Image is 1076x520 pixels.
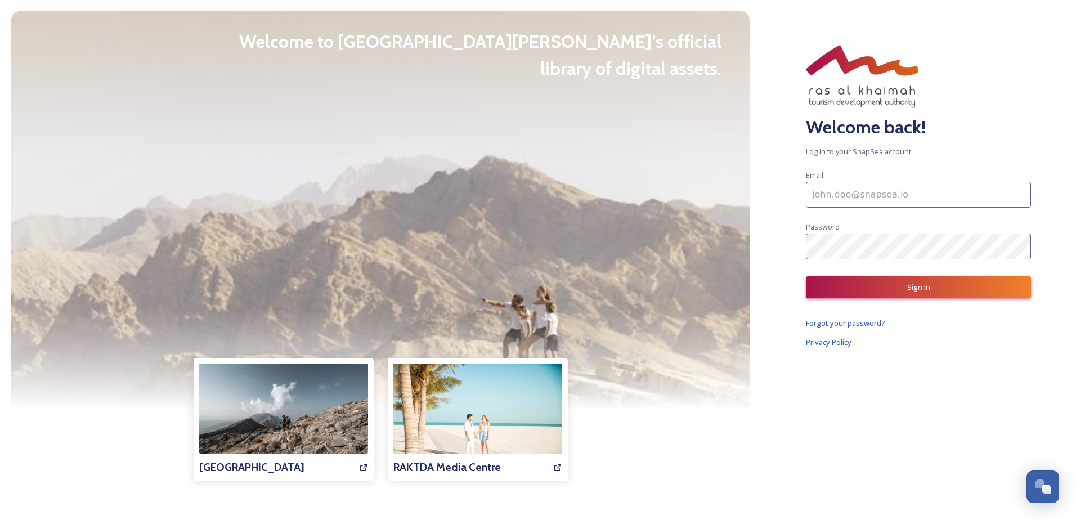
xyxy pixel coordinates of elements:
span: Password [806,222,840,232]
button: Open Chat [1026,470,1059,503]
img: af43f390-05ef-4fa9-bb37-4833bd5513fb.jpg [199,364,368,476]
a: RAKTDA Media Centre [393,364,562,476]
h3: RAKTDA Media Centre [393,459,501,476]
span: Privacy Policy [806,337,851,347]
img: RAKTDA_ENG_NEW%20STACKED%20LOGO_RGB.png [806,45,918,108]
span: Log in to your SnapSea account [806,146,1031,157]
a: Privacy Policy [806,335,1031,349]
button: Sign In [806,276,1031,298]
h3: [GEOGRAPHIC_DATA] [199,459,304,476]
span: Email [806,170,823,180]
span: Forgot your password? [806,318,885,328]
h2: Welcome back! [806,114,1031,141]
input: john.doe@snapsea.io [806,182,1031,208]
img: 7e8a814c-968e-46a8-ba33-ea04b7243a5d.jpg [393,364,562,476]
a: Forgot your password? [806,316,1031,330]
a: [GEOGRAPHIC_DATA] [199,364,368,476]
